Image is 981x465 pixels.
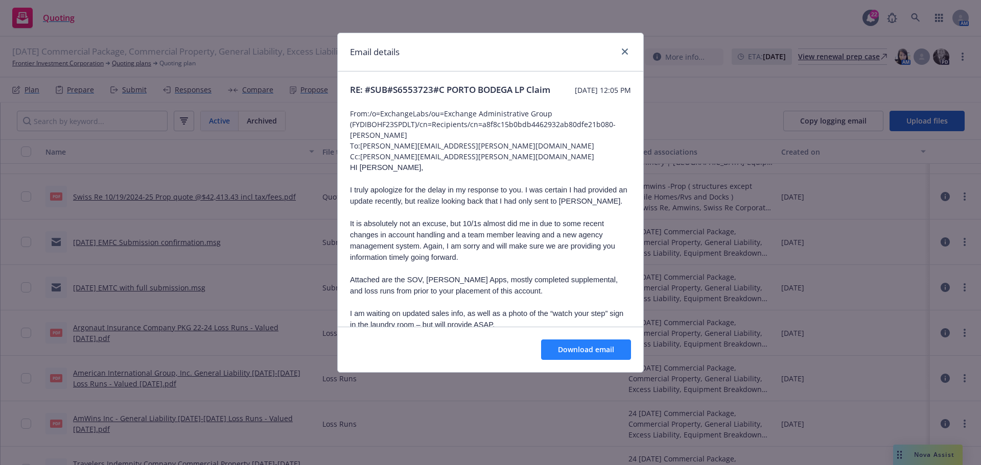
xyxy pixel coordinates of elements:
[619,45,631,58] a: close
[350,274,631,297] p: Attached are the SOV, [PERSON_NAME] Apps, mostly completed supplemental, and loss runs from prior...
[350,162,631,173] p: HI [PERSON_NAME],
[575,85,631,95] span: [DATE] 12:05 PM
[350,45,400,59] h1: Email details
[350,218,631,263] p: It is absolutely not an excuse, but 10/1s almost did me in due to some recent changes in account ...
[350,308,631,330] p: I am waiting on updated sales info, as well as a photo of the “watch your step” sign in the laund...
[350,184,631,207] p: I truly apologize for the delay in my response to you. I was certain I had provided an update rec...
[541,339,631,360] button: Download email
[350,108,631,140] span: From: /o=ExchangeLabs/ou=Exchange Administrative Group (FYDIBOHF23SPDLT)/cn=Recipients/cn=a8f8c15...
[350,140,631,151] span: To: [PERSON_NAME][EMAIL_ADDRESS][PERSON_NAME][DOMAIN_NAME]
[350,151,631,162] span: Cc: [PERSON_NAME][EMAIL_ADDRESS][PERSON_NAME][DOMAIN_NAME]
[558,345,614,354] span: Download email
[350,84,550,96] span: RE: #SUB#S6553723#C PORTO BODEGA LP Claim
